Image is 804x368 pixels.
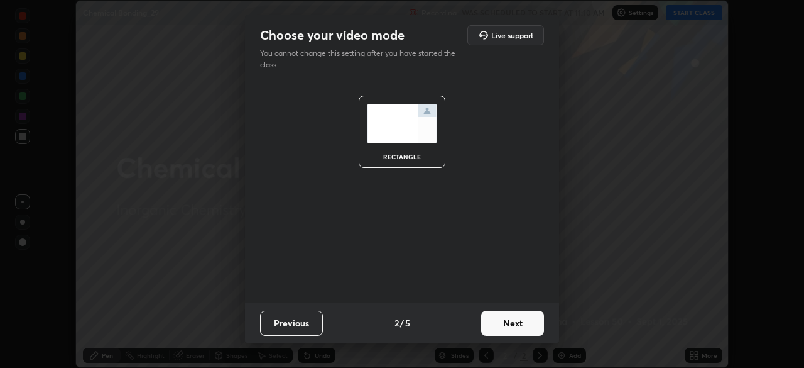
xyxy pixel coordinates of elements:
[260,48,464,70] p: You cannot change this setting after you have started the class
[260,27,405,43] h2: Choose your video mode
[481,311,544,336] button: Next
[260,311,323,336] button: Previous
[394,316,399,330] h4: 2
[377,153,427,160] div: rectangle
[400,316,404,330] h4: /
[405,316,410,330] h4: 5
[367,104,437,143] img: normalScreenIcon.ae25ed63.svg
[491,31,533,39] h5: Live support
